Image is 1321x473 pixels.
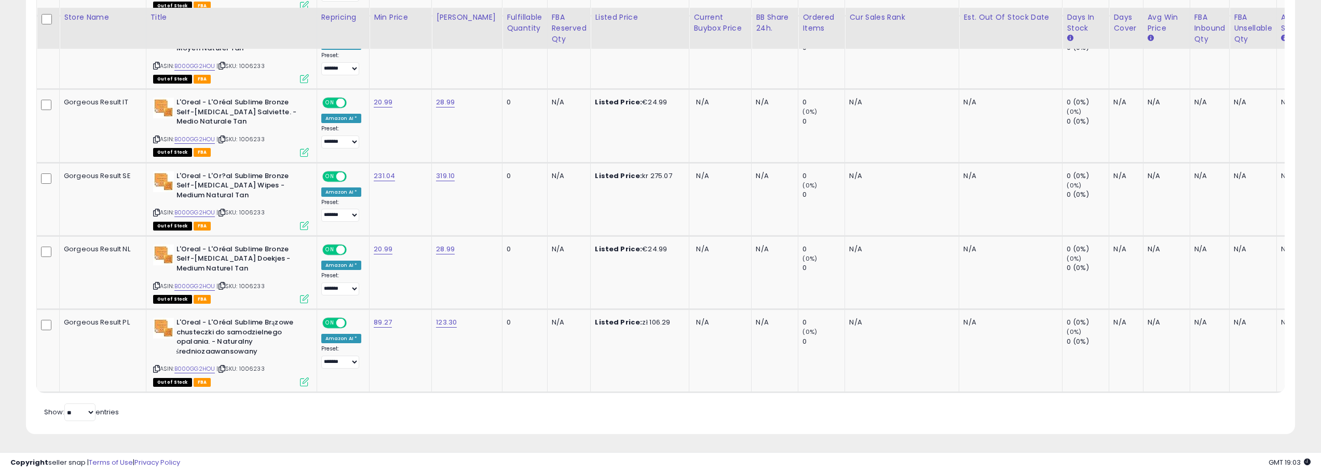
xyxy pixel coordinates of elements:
[1067,34,1073,43] small: Days In Stock.
[216,364,264,373] span: | SKU: 1006233
[1234,171,1269,181] div: N/A
[963,12,1058,23] div: Est. Out Of Stock Date
[963,98,1054,107] p: N/A
[153,98,174,118] img: 41s0xB+sIYL._SL40_.jpg
[963,171,1054,181] p: N/A
[1067,12,1105,34] div: Days In Stock
[696,97,709,107] span: N/A
[1067,328,1081,336] small: (0%)
[64,318,138,327] div: Gorgeous Result PL
[1194,12,1225,45] div: FBA inbound Qty
[321,52,362,75] div: Preset:
[802,12,840,34] div: Ordered Items
[436,171,455,181] a: 319.10
[153,295,192,304] span: All listings that are currently out of stock and unavailable for purchase on Amazon
[153,245,174,265] img: 41s0xB+sIYL._SL40_.jpg
[507,245,539,254] div: 0
[1113,171,1135,181] div: N/A
[756,171,790,181] div: N/A
[552,245,583,254] div: N/A
[1113,12,1138,34] div: Days Cover
[1113,318,1135,327] div: N/A
[1067,190,1109,199] div: 0 (0%)
[595,318,681,327] div: zł 106.29
[1194,171,1222,181] div: N/A
[1281,318,1315,327] div: N/A
[552,318,583,327] div: N/A
[153,171,309,229] div: ASIN:
[696,171,709,181] span: N/A
[321,334,362,343] div: Amazon AI *
[595,244,642,254] b: Listed Price:
[153,98,309,155] div: ASIN:
[174,208,215,217] a: B000GG2HOU
[321,261,362,270] div: Amazon AI *
[345,172,361,181] span: OFF
[963,245,1054,254] p: N/A
[1067,337,1109,346] div: 0 (0%)
[1234,98,1269,107] div: N/A
[374,12,427,23] div: Min Price
[321,125,362,148] div: Preset:
[345,99,361,107] span: OFF
[153,318,309,385] div: ASIN:
[64,12,142,23] div: Store Name
[151,12,312,23] div: Title
[693,12,747,34] div: Current Buybox Price
[595,97,642,107] b: Listed Price:
[321,199,362,222] div: Preset:
[374,97,392,107] a: 20.99
[756,12,794,34] div: BB Share 24h.
[849,98,951,107] div: N/A
[963,318,1054,327] p: N/A
[374,171,395,181] a: 231.04
[194,148,211,157] span: FBA
[802,107,817,116] small: (0%)
[64,171,138,181] div: Gorgeous Result SE
[436,317,457,328] a: 123.30
[1234,12,1272,45] div: FBA Unsellable Qty
[323,319,336,328] span: ON
[507,98,539,107] div: 0
[1148,12,1186,34] div: Avg Win Price
[436,12,498,23] div: [PERSON_NAME]
[1148,171,1182,181] div: N/A
[64,98,138,107] div: Gorgeous Result IT
[1067,245,1109,254] div: 0 (0%)
[1281,171,1315,181] div: N/A
[1067,254,1081,263] small: (0%)
[1194,318,1222,327] div: N/A
[1113,245,1135,254] div: N/A
[194,222,211,231] span: FBA
[507,171,539,181] div: 0
[802,181,817,190] small: (0%)
[1281,245,1315,254] div: N/A
[176,245,303,276] b: L'Oreal - L'Oréal Sublime Bronze Self-[MEDICAL_DATA] Doekjes - Medium Naturel Tan
[507,12,542,34] div: Fulfillable Quantity
[44,407,119,417] span: Show: entries
[595,245,681,254] div: €24.99
[802,171,845,181] div: 0
[153,318,174,339] img: 41s0xB+sIYL._SL40_.jpg
[802,245,845,254] div: 0
[374,317,392,328] a: 89.27
[1067,171,1109,181] div: 0 (0%)
[1148,318,1182,327] div: N/A
[802,254,817,263] small: (0%)
[696,244,709,254] span: N/A
[1281,34,1287,43] small: Avg BB Share.
[1281,98,1315,107] div: N/A
[756,318,790,327] div: N/A
[176,171,303,203] b: L'Oreal - L'Or?al Sublime Bronze Self-[MEDICAL_DATA] Wipes - Medium Natural Tan
[153,24,309,82] div: ASIN:
[194,378,211,387] span: FBA
[595,98,681,107] div: €24.99
[10,457,48,467] strong: Copyright
[595,171,642,181] b: Listed Price:
[436,97,455,107] a: 28.99
[345,245,361,254] span: OFF
[321,272,362,295] div: Preset:
[153,245,309,302] div: ASIN:
[436,244,455,254] a: 28.99
[802,263,845,273] div: 0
